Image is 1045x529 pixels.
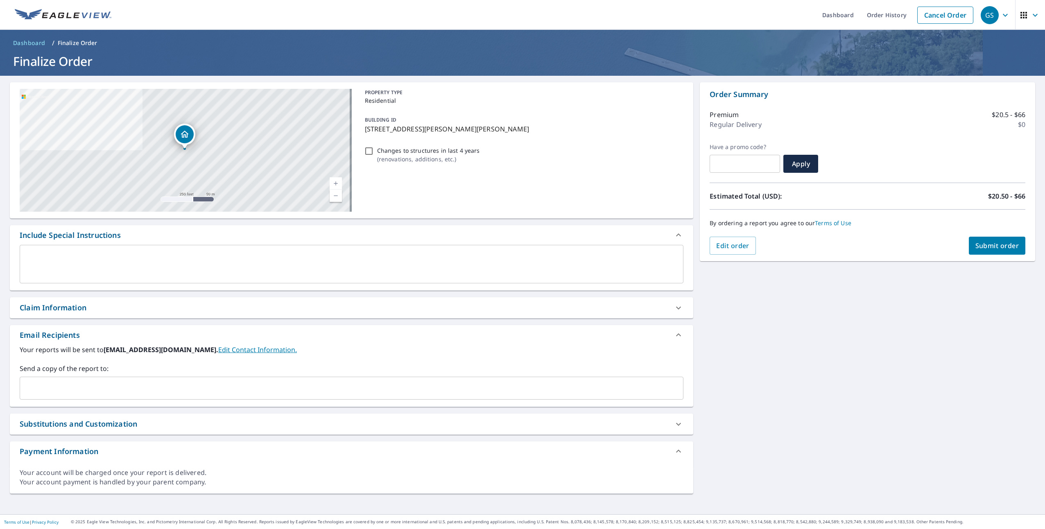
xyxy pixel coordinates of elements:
div: Email Recipients [20,330,80,341]
nav: breadcrumb [10,36,1035,50]
div: Payment Information [20,446,98,457]
span: Edit order [716,241,749,250]
h1: Finalize Order [10,53,1035,70]
p: Finalize Order [58,39,97,47]
p: Premium [710,110,739,120]
a: Terms of Use [4,519,29,525]
p: [STREET_ADDRESS][PERSON_NAME][PERSON_NAME] [365,124,681,134]
p: © 2025 Eagle View Technologies, Inc. and Pictometry International Corp. All Rights Reserved. Repo... [71,519,1041,525]
label: Send a copy of the report to: [20,364,683,373]
p: Changes to structures in last 4 years [377,146,480,155]
div: Include Special Instructions [10,225,693,245]
div: Substitutions and Customization [20,418,137,430]
p: $0 [1018,120,1025,129]
p: BUILDING ID [365,116,396,123]
a: Cancel Order [917,7,973,24]
p: Residential [365,96,681,105]
button: Submit order [969,237,1026,255]
div: Dropped pin, building 1, Residential property, 15005 Sherman Way Van Nuys, CA 91405 [174,124,195,149]
a: Terms of Use [815,219,851,227]
label: Your reports will be sent to [20,345,683,355]
span: Dashboard [13,39,45,47]
span: Submit order [975,241,1019,250]
b: [EMAIL_ADDRESS][DOMAIN_NAME]. [104,345,218,354]
p: | [4,520,59,524]
p: Regular Delivery [710,120,761,129]
span: Apply [790,159,812,168]
p: $20.50 - $66 [988,191,1025,201]
div: GS [981,6,999,24]
a: Current Level 17, Zoom In [330,177,342,190]
div: Your account payment is handled by your parent company. [20,477,683,487]
div: Substitutions and Customization [10,414,693,434]
div: Email Recipients [10,325,693,345]
p: PROPERTY TYPE [365,89,681,96]
button: Edit order [710,237,756,255]
li: / [52,38,54,48]
div: Claim Information [20,302,86,313]
p: ( renovations, additions, etc. ) [377,155,480,163]
p: $20.5 - $66 [992,110,1025,120]
img: EV Logo [15,9,111,21]
div: Your account will be charged once your report is delivered. [20,468,683,477]
button: Apply [783,155,818,173]
p: By ordering a report you agree to our [710,219,1025,227]
div: Payment Information [10,441,693,461]
a: Dashboard [10,36,49,50]
label: Have a promo code? [710,143,780,151]
div: Claim Information [10,297,693,318]
a: Current Level 17, Zoom Out [330,190,342,202]
a: EditContactInfo [218,345,297,354]
p: Order Summary [710,89,1025,100]
div: Include Special Instructions [20,230,121,241]
p: Estimated Total (USD): [710,191,867,201]
a: Privacy Policy [32,519,59,525]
